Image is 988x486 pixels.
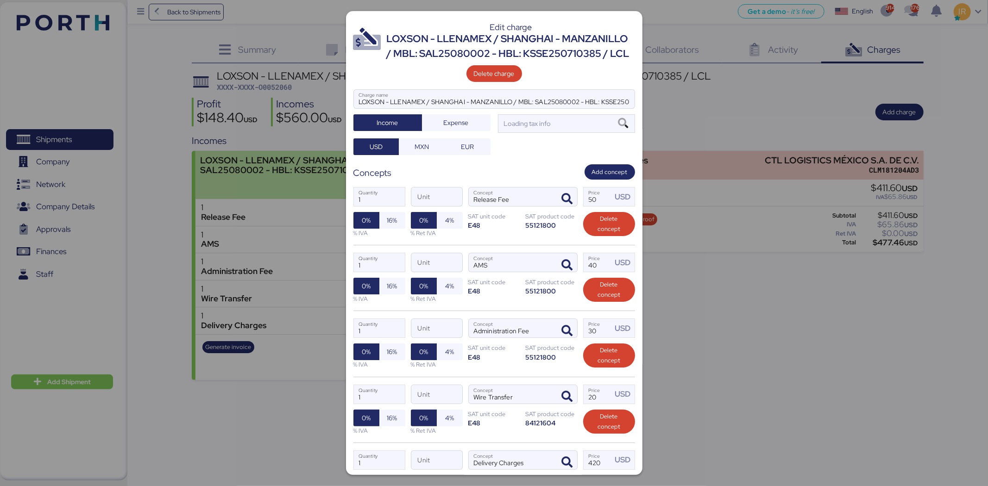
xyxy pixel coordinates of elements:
[422,114,491,131] button: Expense
[615,257,634,268] div: USD
[584,451,612,469] input: Price
[387,31,635,62] div: LOXSON - LLENAMEX / SHANGHAI - MANZANILLO / MBL: SAL25080002 - HBL: KSSE250710385 / LCL
[411,410,437,426] button: 0%
[411,343,437,360] button: 0%
[468,278,520,287] div: SAT unit code
[362,346,371,357] span: 0%
[437,343,463,360] button: 4%
[354,385,405,404] input: Quantity
[584,253,612,272] input: Price
[585,164,635,180] button: Add concept
[377,117,398,128] span: Income
[415,141,429,152] span: MXN
[468,221,520,230] div: E48
[591,345,628,366] span: Delete concept
[445,412,454,424] span: 4%
[591,280,628,300] span: Delete concept
[387,23,635,31] div: Edit charge
[583,212,635,236] button: Delete concept
[411,294,463,303] div: % Ret IVA
[411,426,463,435] div: % Ret IVA
[387,346,397,357] span: 16%
[468,343,520,352] div: SAT unit code
[354,90,635,108] input: Charge name
[466,65,522,82] button: Delete charge
[526,287,578,295] div: 55121800
[558,321,577,341] button: ConceptConcept
[558,387,577,406] button: ConceptConcept
[353,294,405,303] div: % IVA
[468,353,520,361] div: E48
[469,187,555,206] input: Concept
[353,229,405,237] div: % IVA
[362,280,371,292] span: 0%
[399,138,445,155] button: MXN
[354,187,405,206] input: Quantity
[379,410,405,426] button: 16%
[584,319,612,337] input: Price
[353,166,392,180] div: Concepts
[354,253,405,272] input: Quantity
[474,68,515,79] span: Delete charge
[411,360,463,369] div: % Ret IVA
[411,319,462,337] input: Unit
[584,187,612,206] input: Price
[354,319,405,337] input: Quantity
[362,412,371,424] span: 0%
[445,215,454,226] span: 4%
[445,346,454,357] span: 4%
[461,141,474,152] span: EUR
[411,278,437,294] button: 0%
[469,319,555,337] input: Concept
[411,187,462,206] input: Unit
[419,215,428,226] span: 0%
[558,453,577,472] button: ConceptConcept
[468,212,520,221] div: SAT unit code
[468,287,520,295] div: E48
[354,451,405,469] input: Quantity
[419,280,428,292] span: 0%
[387,280,397,292] span: 16%
[353,212,379,229] button: 0%
[379,212,405,229] button: 16%
[437,278,463,294] button: 4%
[615,323,634,334] div: USD
[353,426,405,435] div: % IVA
[411,253,462,272] input: Unit
[469,385,555,404] input: Concept
[370,141,383,152] span: USD
[591,214,628,234] span: Delete concept
[558,255,577,275] button: ConceptConcept
[591,411,628,432] span: Delete concept
[445,280,454,292] span: 4%
[411,229,463,237] div: % Ret IVA
[526,418,578,427] div: 84121604
[584,385,612,404] input: Price
[526,221,578,230] div: 55121800
[583,343,635,368] button: Delete concept
[615,388,634,400] div: USD
[469,253,555,272] input: Concept
[353,360,405,369] div: % IVA
[379,343,405,360] button: 16%
[411,212,437,229] button: 0%
[353,343,379,360] button: 0%
[353,278,379,294] button: 0%
[526,410,578,418] div: SAT product code
[411,451,462,469] input: Unit
[592,167,628,177] span: Add concept
[419,412,428,424] span: 0%
[437,212,463,229] button: 4%
[558,189,577,209] button: ConceptConcept
[526,343,578,352] div: SAT product code
[468,410,520,418] div: SAT unit code
[468,418,520,427] div: E48
[615,454,634,466] div: USD
[526,353,578,361] div: 55121800
[526,278,578,287] div: SAT product code
[526,212,578,221] div: SAT product code
[387,215,397,226] span: 16%
[353,410,379,426] button: 0%
[445,138,491,155] button: EUR
[379,278,405,294] button: 16%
